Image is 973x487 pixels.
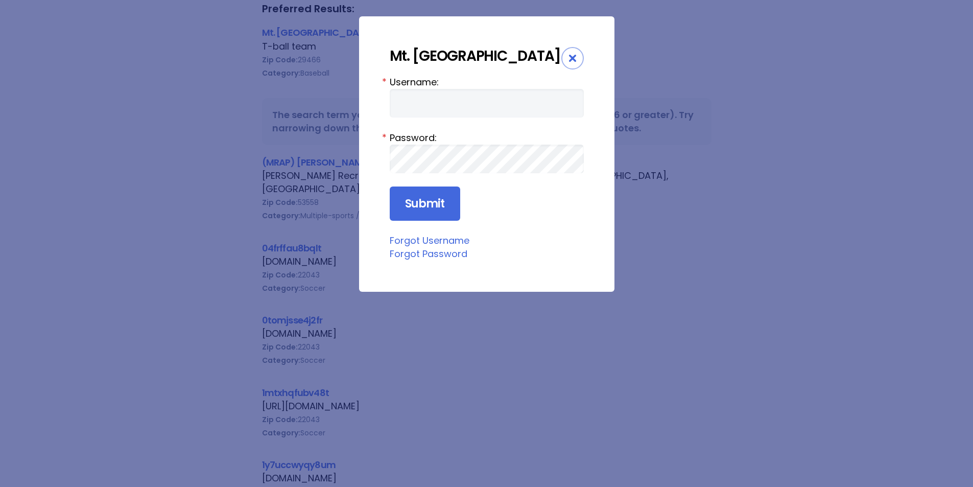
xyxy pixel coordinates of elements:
a: Forgot Username [390,234,469,247]
label: Password: [390,131,584,145]
div: Close [561,47,584,69]
input: Submit [390,187,460,221]
div: Mt. [GEOGRAPHIC_DATA] [390,47,561,65]
label: Username: [390,75,584,89]
a: Forgot Password [390,247,467,260]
